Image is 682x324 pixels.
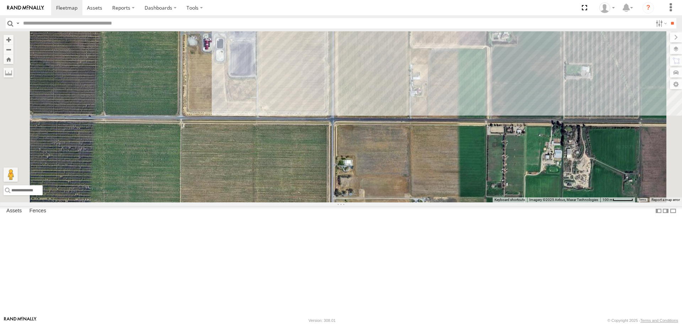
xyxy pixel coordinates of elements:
div: Version: 308.01 [309,318,336,323]
label: Fences [26,206,50,216]
button: Drag Pegman onto the map to open Street View [4,168,18,182]
button: Map Scale: 100 m per 53 pixels [600,197,635,202]
button: Zoom Home [4,54,13,64]
button: Zoom in [4,35,13,44]
a: Visit our Website [4,317,37,324]
label: Dock Summary Table to the Right [662,206,669,216]
a: Terms (opens in new tab) [639,198,646,201]
div: David Lowrie [597,2,617,13]
label: Search Query [15,18,21,28]
button: Keyboard shortcuts [494,197,525,202]
a: Terms and Conditions [640,318,678,323]
label: Assets [3,206,25,216]
a: Report a map error [651,198,680,202]
label: Hide Summary Table [670,206,677,216]
label: Search Filter Options [653,18,668,28]
button: Zoom out [4,44,13,54]
label: Map Settings [670,79,682,89]
div: © Copyright 2025 - [607,318,678,323]
span: Imagery ©2025 Airbus, Maxar Technologies [529,198,598,202]
label: Measure [4,68,13,78]
img: rand-logo.svg [7,5,44,10]
i: ? [643,2,654,14]
label: Dock Summary Table to the Left [655,206,662,216]
span: 100 m [602,198,613,202]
